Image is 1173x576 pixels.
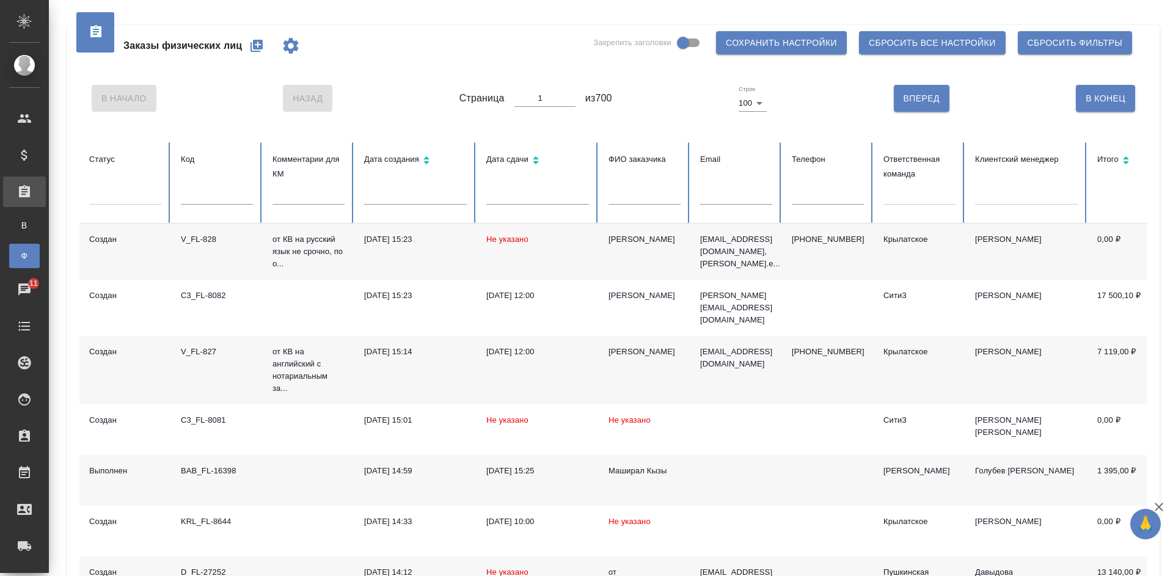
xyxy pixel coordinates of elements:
div: Статус [89,152,161,167]
span: Не указано [486,235,528,244]
button: Сохранить настройки [716,31,847,54]
button: Создать [242,31,271,60]
div: Создан [89,233,161,246]
p: [PHONE_NUMBER] [792,233,864,246]
div: [DATE] 15:14 [364,346,467,358]
span: из 700 [585,91,612,106]
p: [EMAIL_ADDRESS][DOMAIN_NAME], [PERSON_NAME].e... [700,233,772,270]
div: [PERSON_NAME] [608,346,681,358]
span: Сбросить фильтры [1028,35,1122,51]
span: В Конец [1086,91,1125,106]
div: Выполнен [89,465,161,477]
div: Крылатское [883,516,956,528]
a: Ф [9,244,40,268]
div: Создан [89,346,161,358]
p: [EMAIL_ADDRESS][DOMAIN_NAME] [700,346,772,370]
p: от КВ на английский с нотариальным за... [272,346,345,395]
div: Сортировка [1097,152,1169,170]
td: [PERSON_NAME] [965,280,1087,336]
div: Сити3 [883,290,956,302]
td: [PERSON_NAME] [965,224,1087,280]
label: Строк [739,86,755,92]
a: 11 [3,274,46,305]
div: Маширал Кызы [608,465,681,477]
span: Не указано [486,415,528,425]
div: [DATE] 12:00 [486,346,589,358]
button: Сбросить фильтры [1018,31,1132,54]
div: [PERSON_NAME] [608,233,681,246]
span: Ф [15,250,34,262]
div: Создан [89,414,161,426]
div: [DATE] 15:23 [364,290,467,302]
div: [DATE] 14:59 [364,465,467,477]
div: C3_FL-8082 [181,290,253,302]
div: [DATE] 15:25 [486,465,589,477]
div: 100 [739,95,767,112]
p: от КВ на русский язык не срочно, по о... [272,233,345,270]
td: [PERSON_NAME] [965,336,1087,404]
div: [PERSON_NAME] [608,290,681,302]
div: [DATE] 15:23 [364,233,467,246]
a: В [9,213,40,238]
span: Не указано [608,517,651,526]
div: V_FL-828 [181,233,253,246]
span: Сбросить все настройки [869,35,996,51]
button: 🙏 [1130,509,1161,539]
div: ФИО заказчика [608,152,681,167]
td: [PERSON_NAME] [PERSON_NAME] [965,404,1087,455]
span: 11 [22,277,45,290]
div: [DATE] 14:33 [364,516,467,528]
div: Email [700,152,772,167]
div: Создан [89,290,161,302]
div: KRL_FL-8644 [181,516,253,528]
div: Ответственная команда [883,152,956,181]
span: Закрепить заголовки [593,37,671,49]
div: Крылатское [883,346,956,358]
span: Страница [459,91,505,106]
div: Сортировка [364,152,467,170]
span: Сохранить настройки [726,35,837,51]
div: Телефон [792,152,864,167]
span: Заказы физических лиц [123,38,242,53]
div: [DATE] 10:00 [486,516,589,528]
span: 🙏 [1135,511,1156,537]
div: [PERSON_NAME] [883,465,956,477]
div: V_FL-827 [181,346,253,358]
div: BAB_FL-16398 [181,465,253,477]
div: Создан [89,516,161,528]
div: Код [181,152,253,167]
div: C3_FL-8081 [181,414,253,426]
span: Не указано [608,415,651,425]
div: [DATE] 15:01 [364,414,467,426]
div: Крылатское [883,233,956,246]
td: [PERSON_NAME] [965,506,1087,556]
div: Комментарии для КМ [272,152,345,181]
p: [PHONE_NUMBER] [792,346,864,358]
td: Голубев [PERSON_NAME] [965,455,1087,506]
button: Вперед [894,85,949,112]
p: [PERSON_NAME][EMAIL_ADDRESS][DOMAIN_NAME] [700,290,772,326]
button: Сбросить все настройки [859,31,1006,54]
div: [DATE] 12:00 [486,290,589,302]
div: Сортировка [486,152,589,170]
span: В [15,219,34,231]
div: Сити3 [883,414,956,426]
button: В Конец [1076,85,1135,112]
span: Вперед [904,91,940,106]
div: Клиентский менеджер [975,152,1078,167]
